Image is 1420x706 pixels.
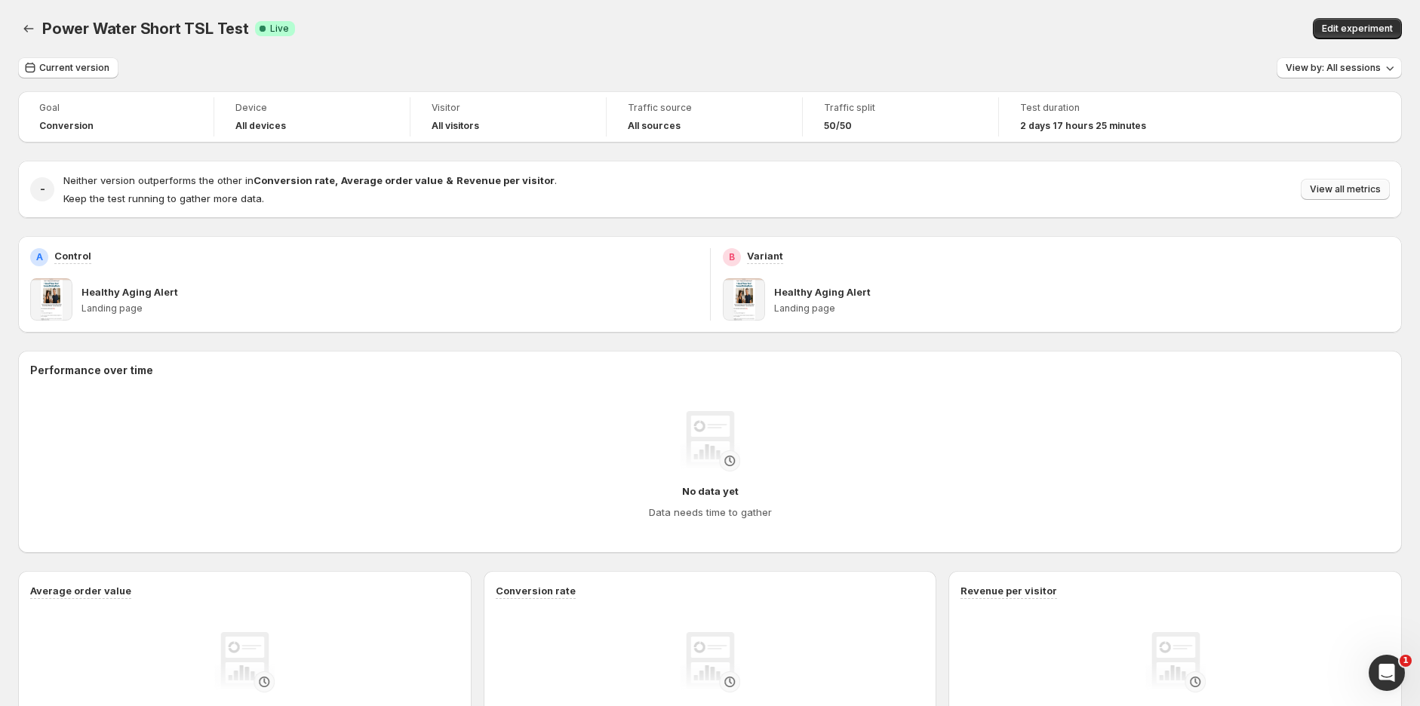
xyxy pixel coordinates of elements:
span: 50/50 [824,120,852,132]
span: Current version [39,62,109,74]
span: Traffic split [824,102,977,114]
button: Back [18,18,39,39]
h2: Performance over time [30,363,1390,378]
img: Healthy Aging Alert [30,278,72,321]
a: VisitorAll visitors [432,100,585,134]
p: Variant [747,248,783,263]
p: Healthy Aging Alert [774,284,871,299]
button: View by: All sessions [1277,57,1402,78]
p: Healthy Aging Alert [81,284,178,299]
span: Test duration [1020,102,1174,114]
a: Test duration2 days 17 hours 25 minutes [1020,100,1174,134]
h3: Average order value [30,583,131,598]
span: View by: All sessions [1286,62,1381,74]
strong: & [446,174,453,186]
a: Traffic sourceAll sources [628,100,781,134]
span: Device [235,102,389,114]
img: No data yet [680,632,740,692]
a: Traffic split50/50 [824,100,977,134]
p: Control [54,248,91,263]
span: Edit experiment [1322,23,1393,35]
h4: Data needs time to gather [649,505,772,520]
span: Power Water Short TSL Test [42,20,249,38]
span: View all metrics [1310,183,1381,195]
span: Conversion [39,120,94,132]
img: Healthy Aging Alert [723,278,765,321]
h3: Conversion rate [496,583,576,598]
h4: All visitors [432,120,479,132]
h4: All devices [235,120,286,132]
iframe: Intercom live chat [1369,655,1405,691]
img: No data yet [680,411,740,471]
span: 1 [1400,655,1412,667]
span: Visitor [432,102,585,114]
strong: Revenue per visitor [456,174,555,186]
h3: Revenue per visitor [960,583,1057,598]
h2: - [40,182,45,197]
p: Landing page [774,302,1391,315]
span: Keep the test running to gather more data. [63,192,264,204]
img: No data yet [1145,632,1206,692]
h2: B [729,251,735,263]
button: View all metrics [1301,179,1390,200]
a: GoalConversion [39,100,192,134]
button: Current version [18,57,118,78]
h4: All sources [628,120,681,132]
button: Edit experiment [1313,18,1402,39]
a: DeviceAll devices [235,100,389,134]
h4: No data yet [682,483,739,499]
span: Live [270,23,289,35]
img: No data yet [214,632,275,692]
span: Traffic source [628,102,781,114]
span: Neither version outperforms the other in . [63,174,557,186]
strong: , [335,174,338,186]
strong: Conversion rate [254,174,335,186]
span: Goal [39,102,192,114]
p: Landing page [81,302,698,315]
h2: A [36,251,43,263]
span: 2 days 17 hours 25 minutes [1020,120,1146,132]
strong: Average order value [341,174,443,186]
